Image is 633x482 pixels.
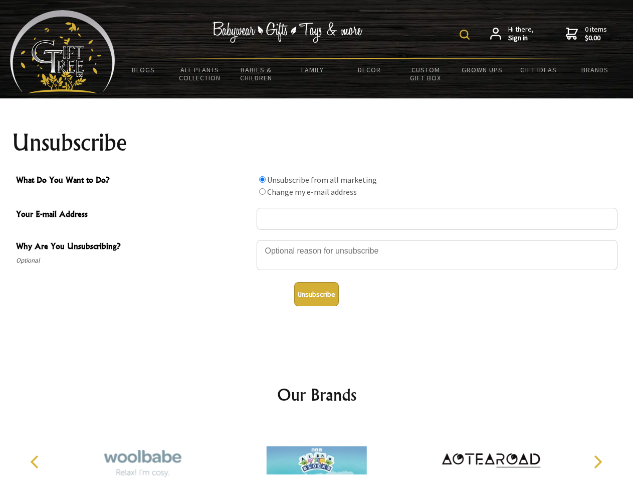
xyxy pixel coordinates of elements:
[585,34,607,43] strong: $0.00
[285,59,341,80] a: Family
[294,282,339,306] button: Unsubscribe
[341,59,397,80] a: Decor
[115,59,172,80] a: BLOGS
[586,451,608,473] button: Next
[508,25,534,43] span: Hi there,
[16,240,252,255] span: Why Are You Unsubscribing?
[566,25,607,43] a: 0 items$0.00
[259,188,266,195] input: What Do You Want to Do?
[16,174,252,188] span: What Do You Want to Do?
[585,25,607,43] span: 0 items
[257,240,617,270] textarea: Why Are You Unsubscribing?
[490,25,534,43] a: Hi there,Sign in
[172,59,229,88] a: All Plants Collection
[454,59,510,80] a: Grown Ups
[259,176,266,183] input: What Do You Want to Do?
[267,187,357,197] label: Change my e-mail address
[16,255,252,267] span: Optional
[567,59,623,80] a: Brands
[25,451,47,473] button: Previous
[508,34,534,43] strong: Sign in
[267,175,377,185] label: Unsubscribe from all marketing
[510,59,567,80] a: Gift Ideas
[257,208,617,230] input: Your E-mail Address
[213,22,363,43] img: Babywear - Gifts - Toys & more
[20,383,613,407] h2: Our Brands
[16,208,252,222] span: Your E-mail Address
[397,59,454,88] a: Custom Gift Box
[228,59,285,88] a: Babies & Children
[10,10,115,93] img: Babyware - Gifts - Toys and more...
[460,30,470,40] img: product search
[12,131,621,155] h1: Unsubscribe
